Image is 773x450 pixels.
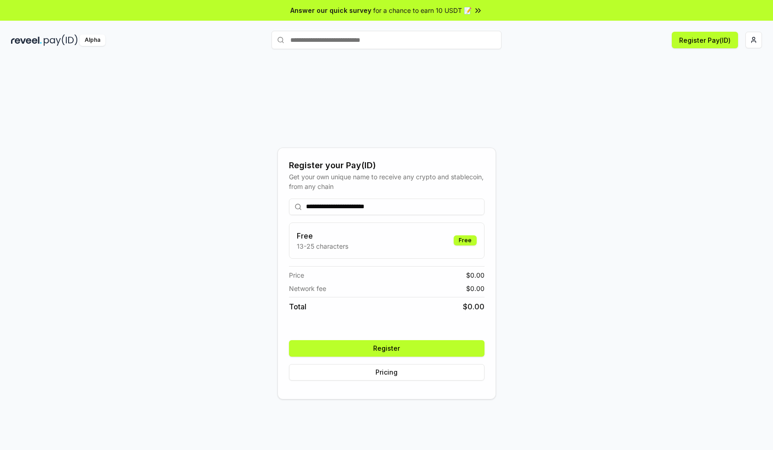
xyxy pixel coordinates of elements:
div: Get your own unique name to receive any crypto and stablecoin, from any chain [289,172,485,191]
img: pay_id [44,34,78,46]
h3: Free [297,230,348,241]
button: Register Pay(ID) [672,32,738,48]
div: Register your Pay(ID) [289,159,485,172]
span: Answer our quick survey [290,6,371,15]
span: $ 0.00 [463,301,485,312]
span: Total [289,301,306,312]
span: $ 0.00 [466,270,485,280]
div: Alpha [80,34,105,46]
button: Pricing [289,364,485,381]
div: Free [454,235,477,245]
img: reveel_dark [11,34,42,46]
span: for a chance to earn 10 USDT 📝 [373,6,472,15]
span: Network fee [289,284,326,293]
span: Price [289,270,304,280]
button: Register [289,340,485,357]
p: 13-25 characters [297,241,348,251]
span: $ 0.00 [466,284,485,293]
